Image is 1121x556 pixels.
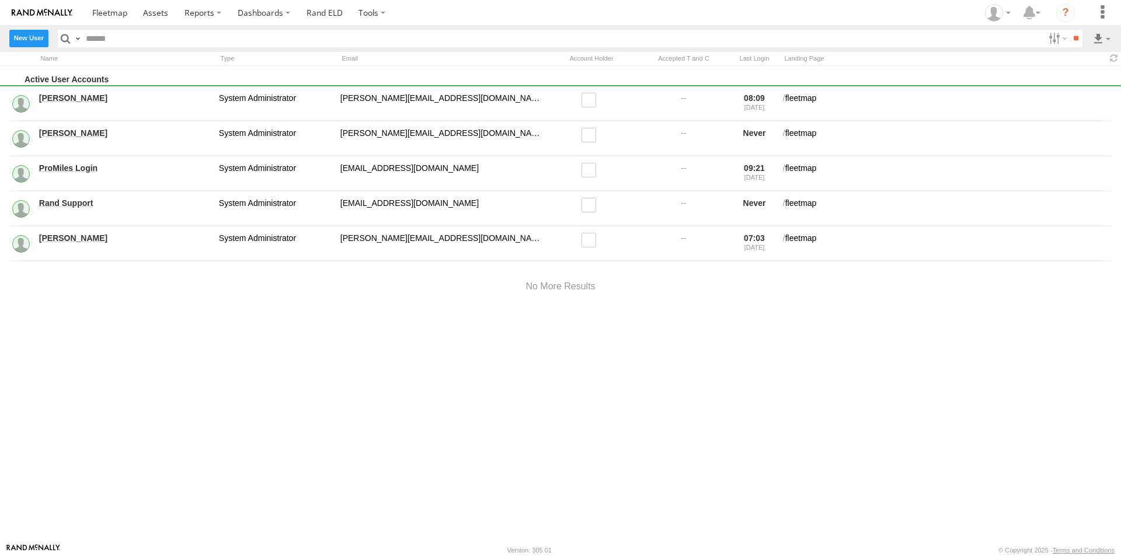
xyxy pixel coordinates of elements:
label: Read only [582,128,602,142]
div: fleetmap [781,126,1112,151]
div: Has user accepted Terms and Conditions [640,53,727,64]
div: © Copyright 2025 - [998,547,1115,554]
a: Visit our Website [6,544,60,556]
div: mary@millertruckingltd.com [339,91,543,116]
a: [PERSON_NAME] [39,93,211,103]
div: fleetmap [781,161,1112,186]
a: Terms and Conditions [1053,547,1115,554]
div: mike@millertruckingltd.com [339,126,543,151]
div: System Administrator [217,161,334,186]
label: Read only [582,198,602,212]
span: Refresh [1107,53,1121,64]
div: System Administrator [217,231,334,256]
a: ProMiles Login [39,163,211,173]
div: fleetmap [781,196,1112,221]
div: Type [217,53,334,64]
i: ? [1056,4,1075,22]
div: Landing Page [781,53,1102,64]
div: Account Holder [548,53,635,64]
label: Read only [582,93,602,107]
label: Search Filter Options [1044,30,1069,47]
div: Mary Lewis [981,4,1015,22]
a: [PERSON_NAME] [39,128,211,138]
div: promiles@rand.com [339,161,543,186]
div: 09:21 [DATE] [732,161,777,186]
div: Last Login [732,53,777,64]
div: 08:09 [DATE] [732,91,777,116]
label: Export results as... [1092,30,1112,47]
div: Version: 305.01 [507,547,552,554]
label: Read only [582,233,602,247]
a: Rand Support [39,198,211,208]
div: 07:03 [DATE] [732,231,777,256]
div: System Administrator [217,196,334,221]
label: Search Query [73,30,82,47]
div: millertruck@rand.com [339,196,543,221]
div: fleetmap [781,91,1112,116]
div: fleetmap [781,231,1112,256]
a: [PERSON_NAME] [39,233,211,243]
div: System Administrator [217,91,334,116]
label: Create New User [9,30,48,47]
div: Name [37,53,213,64]
img: rand-logo.svg [12,9,72,17]
div: Email [339,53,543,64]
div: shane@millertruckingltd.com [339,231,543,256]
label: Read only [582,163,602,177]
div: System Administrator [217,126,334,151]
